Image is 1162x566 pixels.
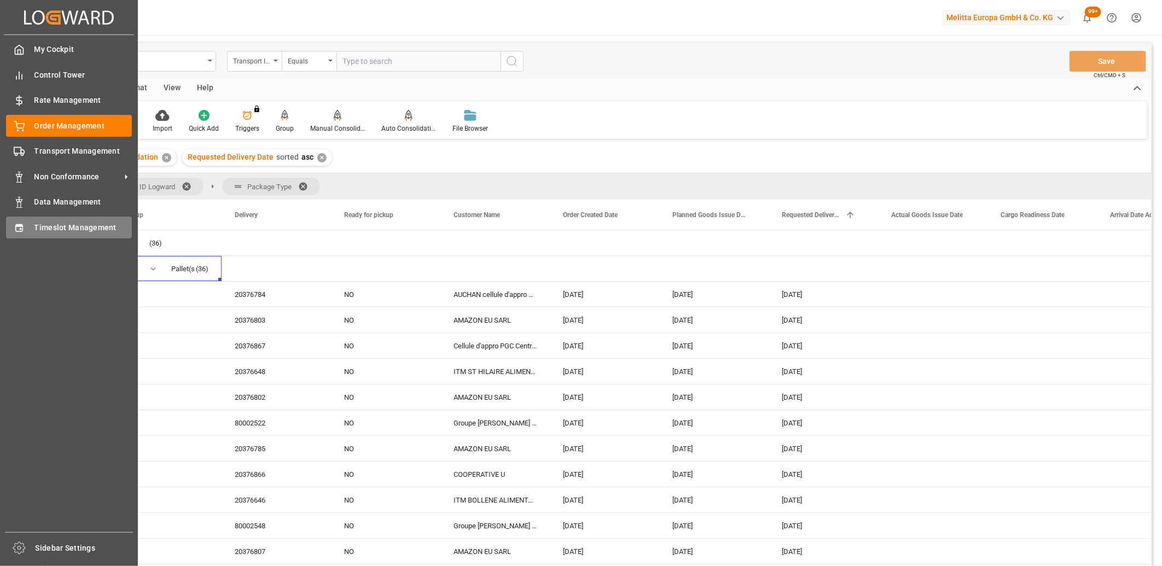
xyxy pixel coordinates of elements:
[189,124,219,133] div: Quick Add
[769,513,878,538] div: [DATE]
[222,282,331,307] div: 20376784
[440,333,550,358] div: Cellule d'appro PGC Centre 1
[336,51,501,72] input: Type to search
[550,282,659,307] div: [DATE]
[550,436,659,461] div: [DATE]
[942,7,1075,28] button: Melitta Europa GmbH & Co. KG
[659,307,769,332] div: [DATE]
[331,333,440,358] div: NO
[769,359,878,384] div: [DATE]
[659,462,769,487] div: [DATE]
[162,153,171,162] div: ✕
[189,79,222,98] div: Help
[659,436,769,461] div: [DATE]
[440,359,550,384] div: ITM ST HILAIRE ALIMENTAIRE INT
[6,64,132,85] a: Control Tower
[310,124,365,133] div: Manual Consolidation
[227,51,282,72] button: open menu
[440,462,550,487] div: COOPERATIVE U
[550,539,659,564] div: [DATE]
[440,410,550,435] div: Groupe [PERSON_NAME] Grand Ouest
[659,410,769,435] div: [DATE]
[659,487,769,512] div: [DATE]
[222,384,331,410] div: 20376802
[659,359,769,384] div: [DATE]
[1094,71,1125,79] span: Ctrl/CMD + S
[222,539,331,564] div: 20376807
[34,95,132,106] span: Rate Management
[6,115,132,136] a: Order Management
[34,222,132,234] span: Timeslot Management
[440,539,550,564] div: AMAZON EU SARL
[233,54,270,66] div: Transport ID Logward
[108,183,175,191] span: Transport ID Logward
[331,487,440,512] div: NO
[550,462,659,487] div: [DATE]
[550,359,659,384] div: [DATE]
[6,90,132,111] a: Rate Management
[440,384,550,410] div: AMAZON EU SARL
[331,410,440,435] div: NO
[440,487,550,512] div: ITM BOLLENE ALIMENTAIRE INT
[501,51,524,72] button: search button
[659,333,769,358] div: [DATE]
[331,359,440,384] div: NO
[331,462,440,487] div: NO
[222,462,331,487] div: 20376866
[317,153,327,162] div: ✕
[331,307,440,332] div: NO
[222,359,331,384] div: 20376648
[550,513,659,538] div: [DATE]
[149,231,162,256] span: (36)
[331,539,440,564] div: NO
[222,333,331,358] div: 20376867
[6,141,132,162] a: Transport Management
[659,539,769,564] div: [DATE]
[222,487,331,512] div: 20376646
[769,487,878,512] div: [DATE]
[769,462,878,487] div: [DATE]
[34,171,121,183] span: Non Conformance
[276,153,299,161] span: sorted
[235,211,258,219] span: Delivery
[769,539,878,564] div: [DATE]
[276,124,294,133] div: Group
[331,436,440,461] div: NO
[769,436,878,461] div: [DATE]
[331,513,440,538] div: NO
[454,211,500,219] span: Customer Name
[344,211,393,219] span: Ready for pickup
[1075,5,1100,30] button: show 101 new notifications
[381,124,436,133] div: Auto Consolidation
[36,542,133,554] span: Sidebar Settings
[659,513,769,538] div: [DATE]
[769,333,878,358] div: [DATE]
[550,384,659,410] div: [DATE]
[782,211,841,219] span: Requested Delivery Date
[440,436,550,461] div: AMAZON EU SARL
[155,79,189,98] div: View
[34,120,132,132] span: Order Management
[301,153,313,161] span: asc
[196,256,208,282] span: (36)
[1070,51,1146,72] button: Save
[1001,211,1065,219] span: Cargo Readiness Date
[550,410,659,435] div: [DATE]
[769,307,878,332] div: [DATE]
[34,69,132,81] span: Control Tower
[6,39,132,60] a: My Cockpit
[769,384,878,410] div: [DATE]
[222,513,331,538] div: 80002548
[288,54,325,66] div: Equals
[659,282,769,307] div: [DATE]
[672,211,746,219] span: Planned Goods Issue Date
[550,487,659,512] div: [DATE]
[222,436,331,461] div: 20376785
[222,307,331,332] div: 20376803
[6,191,132,213] a: Data Management
[440,282,550,307] div: AUCHAN cellule d'appro PGC SUD 1
[6,217,132,238] a: Timeslot Management
[1100,5,1124,30] button: Help Center
[440,513,550,538] div: Groupe [PERSON_NAME] Grand Ouest
[891,211,963,219] span: Actual Goods Issue Date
